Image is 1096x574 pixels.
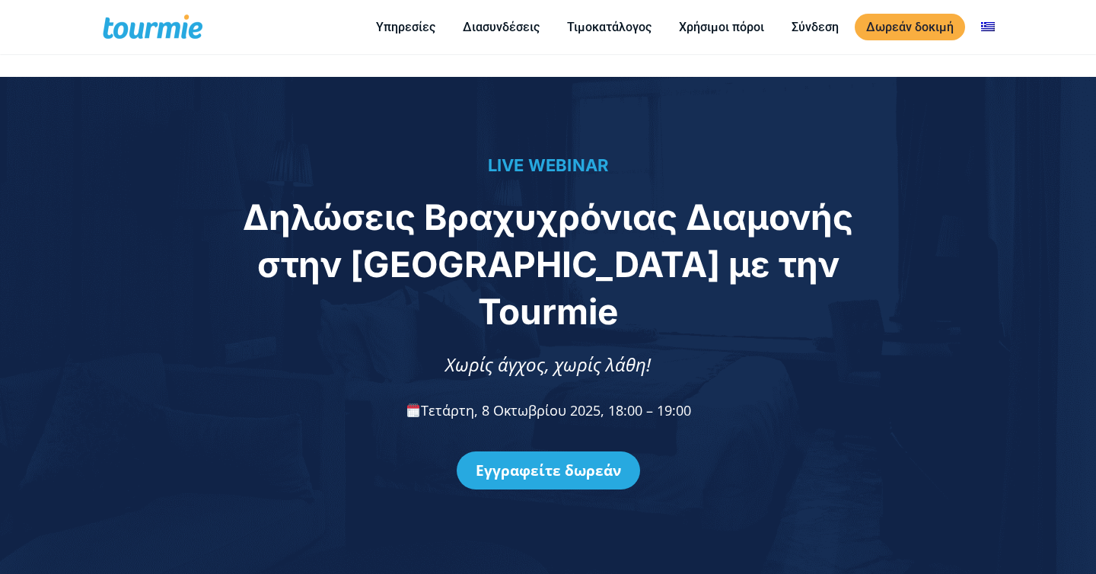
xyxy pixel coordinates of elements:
[488,155,609,175] span: LIVE WEBINAR
[457,451,640,489] a: Εγγραφείτε δωρεάν
[855,14,965,40] a: Δωρεάν δοκιμή
[780,18,850,37] a: Σύνδεση
[667,18,776,37] a: Χρήσιμοι πόροι
[243,196,853,333] span: Δηλώσεις Βραχυχρόνιας Διαμονής στην [GEOGRAPHIC_DATA] με την Tourmie
[365,18,447,37] a: Υπηρεσίες
[451,18,551,37] a: Διασυνδέσεις
[405,401,691,419] span: Τετάρτη, 8 Οκτωβρίου 2025, 18:00 – 19:00
[445,352,651,377] span: Χωρίς άγχος, χωρίς λάθη!
[556,18,663,37] a: Τιμοκατάλογος
[970,18,1006,37] a: Αλλαγή σε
